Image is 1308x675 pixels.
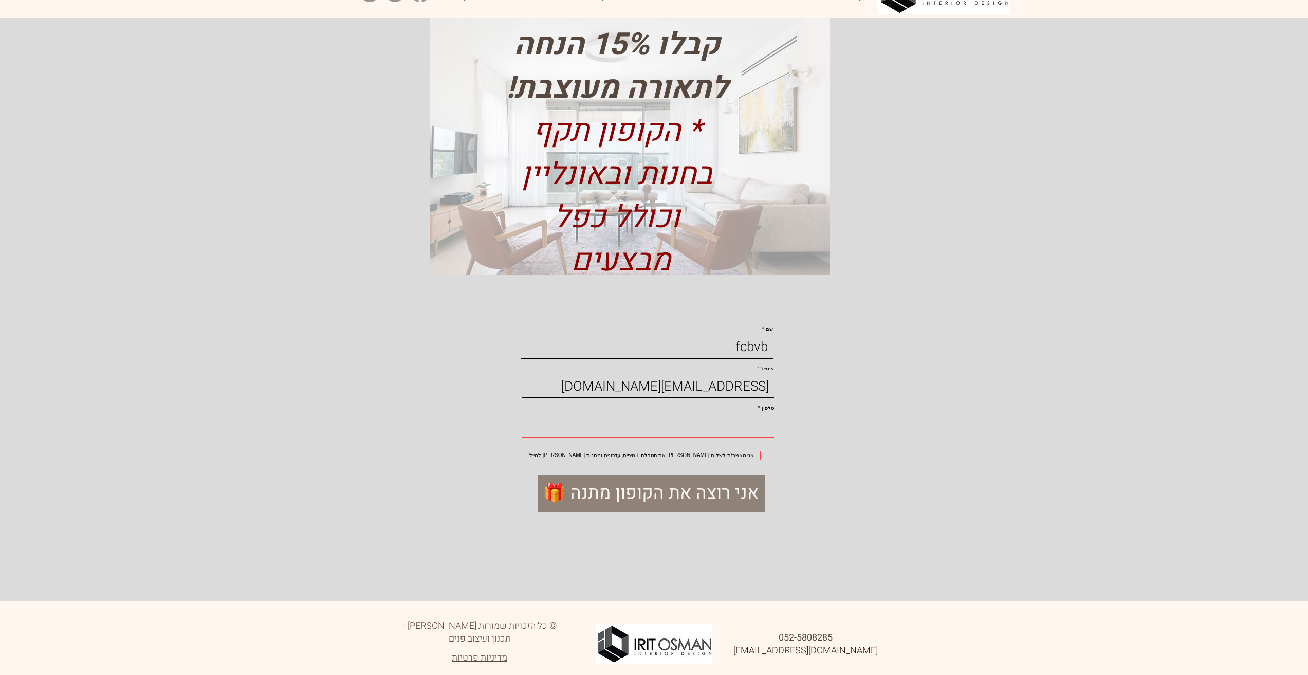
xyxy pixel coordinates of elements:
button: 🎁 אני רוצה את הקופון מתנה [538,475,765,512]
span: אני מאשר/ת לשלוח [PERSON_NAME] את הטבלה + טיפים, עדכונים ומתנות [PERSON_NAME] למייל [529,452,754,458]
label: אימייל [522,366,774,371]
a: [EMAIL_ADDRESS][DOMAIN_NAME] [733,644,878,658]
label: טלפון [522,406,774,411]
span: * הקופון תקף בחנות ובאונליין וכולל כפל מבצעים [521,108,712,283]
span: © כל הזכויות שמורות [PERSON_NAME] - תכנון ועיצוב פנים [403,619,557,646]
label: שם [521,326,773,332]
a: 052-5808285 [779,631,833,645]
div: main content [521,326,773,355]
span: 🎁 אני רוצה את הקופון מתנה [543,481,759,506]
img: ראשלניוז�לטר_edited.jpg [430,18,830,275]
img: IRIT-OSMAN-ACC-1.jpg [596,624,712,664]
a: מדיניות פרטיות [452,651,507,665]
span: קבלו 15% הנחה לתאורה מעוצבת! [506,22,728,111]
